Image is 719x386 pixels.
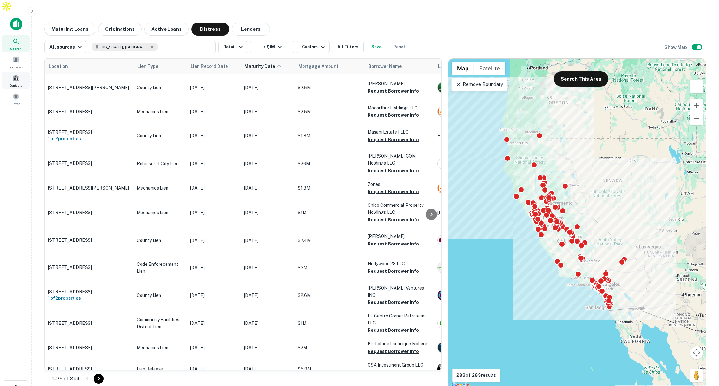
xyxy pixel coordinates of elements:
[190,344,238,351] p: [DATE]
[144,23,189,36] button: Active Loans
[232,23,270,36] button: Lenders
[364,59,434,74] th: Borrower Name
[368,260,431,267] p: Hollywood 28 LLC
[137,365,184,372] p: Lien Release
[191,23,229,36] button: Distress
[368,362,431,369] p: CSA Investment Group LLC
[297,41,329,53] button: Custom
[298,320,361,327] p: $1M
[368,298,419,306] button: Request Borrower Info
[48,109,130,114] p: [STREET_ADDRESS]
[438,290,448,301] img: picture
[368,62,402,70] span: Borrower Name
[368,87,419,95] button: Request Borrower Info
[368,348,419,355] button: Request Borrower Info
[190,185,238,192] p: [DATE]
[137,344,184,351] p: Mechanics Lien
[190,365,238,372] p: [DATE]
[244,132,291,139] p: [DATE]
[48,129,130,135] p: [STREET_ADDRESS]
[190,320,238,327] p: [DATE]
[2,54,30,71] a: Borrowers
[298,344,361,351] p: $2M
[98,23,142,36] button: Originations
[137,261,184,275] p: Code Enforecement Lien
[690,369,703,382] button: Drag Pegman onto the map to open Street View
[298,237,361,244] p: $7.4M
[244,209,291,216] p: [DATE]
[191,62,228,70] span: Lien Record Date
[438,235,448,246] img: picture
[368,136,419,143] button: Request Borrower Info
[368,153,431,167] p: [PERSON_NAME] COM Holdings LLC
[44,41,86,53] button: All sources
[438,318,448,329] img: picture
[690,80,703,93] button: Toggle fullscreen view
[8,64,23,69] span: Borrowers
[554,71,608,87] button: Search This Area
[2,90,30,108] a: Saved
[368,216,419,224] button: Request Borrower Info
[687,335,719,366] iframe: Chat Widget
[44,23,95,36] button: Maturing Loans
[137,316,184,330] p: Community Facilities District Lien
[368,202,431,216] p: Chico Commercial Property Holdings LLC
[244,185,291,192] p: [DATE]
[48,85,130,90] p: [STREET_ADDRESS][PERSON_NAME]
[368,240,419,248] button: Request Borrower Info
[295,59,364,74] th: Mortgage Amount
[190,237,238,244] p: [DATE]
[190,84,238,91] p: [DATE]
[368,285,431,298] p: [PERSON_NAME] Ventures INC
[298,209,361,216] p: $1M
[244,84,291,91] p: [DATE]
[244,264,291,271] p: [DATE]
[190,160,238,167] p: [DATE]
[368,233,431,240] p: [PERSON_NAME]
[48,295,130,302] h6: 1 of 2 properties
[244,108,291,115] p: [DATE]
[190,292,238,299] p: [DATE]
[48,345,130,350] p: [STREET_ADDRESS]
[101,44,148,50] span: [US_STATE], [GEOGRAPHIC_DATA]
[250,41,294,53] button: > $1M
[366,41,387,53] button: Save your search to get updates of matches that match your search criteria.
[368,369,419,376] button: Request Borrower Info
[45,59,134,74] th: Location
[48,160,130,166] p: [STREET_ADDRESS]
[302,43,326,51] div: Custom
[10,83,22,88] span: Contacts
[48,366,130,372] p: [STREET_ADDRESS]
[94,374,104,384] button: Go to next page
[368,181,431,188] p: Zones
[332,41,364,53] button: All Filters
[2,72,30,89] a: Contacts
[368,111,419,119] button: Request Borrower Info
[49,62,68,70] span: Location
[52,375,80,383] p: 1–25 of 344
[456,371,496,379] p: 283 of 283 results
[368,267,419,275] button: Request Borrower Info
[89,41,216,53] button: [US_STATE], [GEOGRAPHIC_DATA]
[389,41,409,53] button: Reset
[2,35,30,52] a: Search
[438,158,448,169] img: picture
[137,209,184,216] p: Mechanics Lien
[368,167,419,174] button: Request Borrower Info
[298,84,361,91] p: $2.5M
[190,132,238,139] p: [DATE]
[664,44,688,51] h6: Show Map
[244,365,291,372] p: [DATE]
[10,18,22,30] img: capitalize-icon.png
[137,292,184,299] p: County Lien
[298,62,347,70] span: Mortgage Amount
[474,62,505,75] button: Show satellite imagery
[368,340,431,347] p: Birthplace Laclinique Moliere
[298,108,361,115] p: $2.5M
[137,185,184,192] p: Mechanics Lien
[244,160,291,167] p: [DATE]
